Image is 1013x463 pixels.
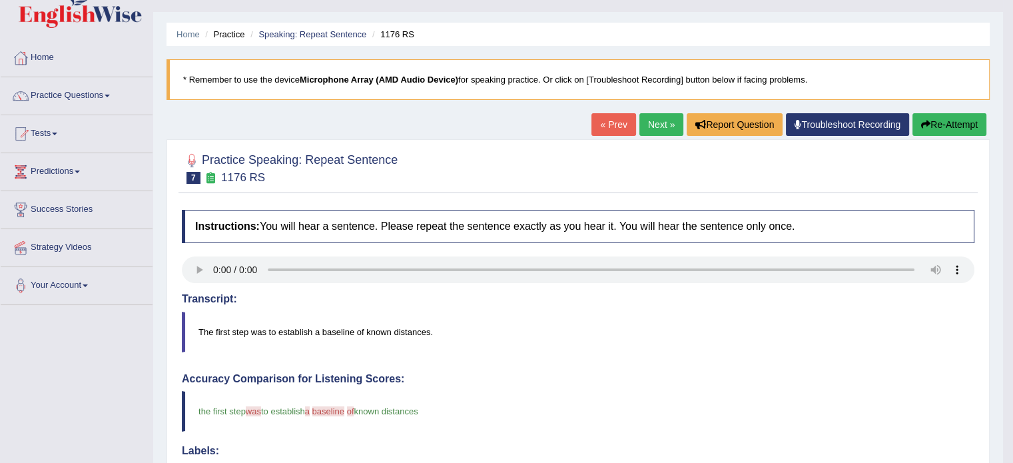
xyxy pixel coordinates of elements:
a: « Prev [591,113,635,136]
small: Exam occurring question [204,172,218,185]
button: Re-Attempt [912,113,986,136]
h4: Accuracy Comparison for Listening Scores: [182,373,974,385]
span: to establish [261,406,305,416]
a: Home [176,29,200,39]
span: a [305,406,310,416]
a: Next » [639,113,683,136]
a: Practice Questions [1,77,153,111]
h2: Practice Speaking: Repeat Sentence [182,151,398,184]
button: Report Question [687,113,783,136]
b: Microphone Array (AMD Audio Device) [300,75,458,85]
a: Success Stories [1,191,153,225]
span: baseline [312,406,344,416]
a: Strategy Videos [1,229,153,262]
a: Tests [1,115,153,149]
span: 7 [186,172,200,184]
a: Home [1,39,153,73]
blockquote: * Remember to use the device for speaking practice. Or click on [Troubleshoot Recording] button b... [167,59,990,100]
a: Your Account [1,267,153,300]
b: Instructions: [195,221,260,232]
h4: Transcript: [182,293,974,305]
a: Troubleshoot Recording [786,113,909,136]
a: Speaking: Repeat Sentence [258,29,366,39]
span: of [347,406,354,416]
small: 1176 RS [221,171,265,184]
li: 1176 RS [369,28,414,41]
li: Practice [202,28,244,41]
a: Predictions [1,153,153,187]
span: was [246,406,261,416]
span: the first step [198,406,246,416]
h4: Labels: [182,445,974,457]
h4: You will hear a sentence. Please repeat the sentence exactly as you hear it. You will hear the se... [182,210,974,243]
span: known distances [354,406,418,416]
blockquote: The first step was to establish a baseline of known distances. [182,312,974,352]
